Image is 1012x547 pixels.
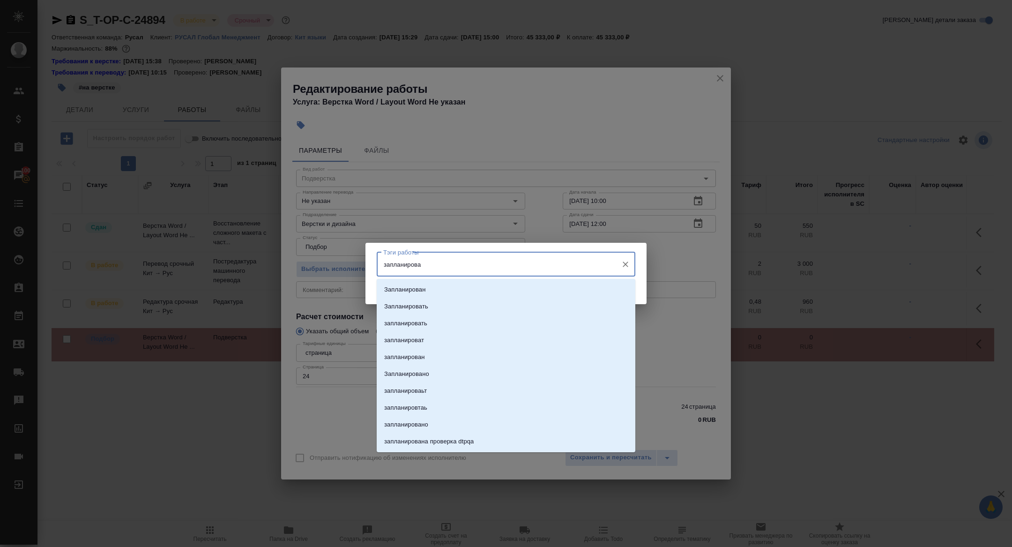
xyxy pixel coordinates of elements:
[384,285,425,294] p: Запланирован
[619,258,632,271] button: Очистить
[384,369,429,379] p: Запланировано
[384,420,428,429] p: запланировано
[384,336,424,345] p: запланироват
[384,302,428,311] p: Запланировать
[384,437,474,446] p: запланирована проверка dtpqa
[384,386,427,396] p: запланироваьт
[384,319,427,328] p: запланировать
[384,352,425,362] p: запланирован
[384,403,427,412] p: запланировтаь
